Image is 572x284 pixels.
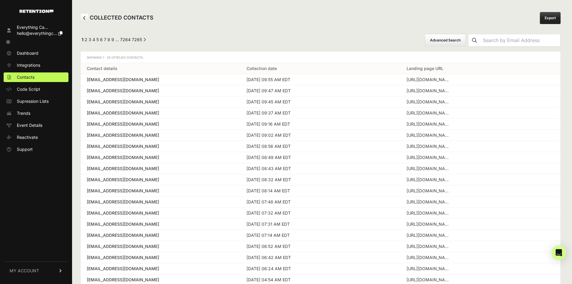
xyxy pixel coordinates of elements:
a: [EMAIL_ADDRESS][DOMAIN_NAME] [87,210,235,216]
a: [EMAIL_ADDRESS][DOMAIN_NAME] [87,188,235,194]
div: [EMAIL_ADDRESS][DOMAIN_NAME] [87,232,235,238]
a: [EMAIL_ADDRESS][DOMAIN_NAME] [87,255,235,261]
a: Page 8 [107,37,110,42]
div: [EMAIL_ADDRESS][DOMAIN_NAME] [87,143,235,149]
div: https://everythingcatholic.com/collections/rosaries [407,232,452,238]
a: Landing page URL [407,66,443,71]
div: Everything Ca... [17,24,62,30]
td: [DATE] 07:48 AM EDT [241,197,400,208]
h2: COLLECTED CONTACTS [80,14,153,23]
div: https://clunymedia.com/products/education-at-the-crossroads?mc_cid=19ee431821&mc_eid=b60dc34f2d [407,121,452,127]
a: [EMAIL_ADDRESS][DOMAIN_NAME] [87,221,235,227]
a: Page 2 [85,37,87,42]
a: Page 3 [89,37,91,42]
td: [DATE] 09:02 AM EDT [241,130,400,141]
td: [DATE] 09:37 AM EDT [241,108,400,119]
span: Reactivate [17,134,38,140]
span: hello@everythingc... [17,31,57,36]
td: [DATE] 07:14 AM EDT [241,230,400,241]
a: Export [540,12,561,24]
a: Page 4 [92,37,95,42]
a: Supression Lists [4,96,68,106]
div: https://everysacredsunday.com/pages/the-journal?fbclid=PAVERFWAMkiCpleHRuA2FlbQIxMQABpzqc0VjtrMVE... [407,266,452,272]
td: [DATE] 06:52 AM EDT [241,241,400,252]
a: [EMAIL_ADDRESS][DOMAIN_NAME] [87,277,235,283]
a: [EMAIL_ADDRESS][DOMAIN_NAME] [87,99,235,105]
a: [EMAIL_ADDRESS][DOMAIN_NAME] [87,121,235,127]
div: Pagination [80,37,146,44]
div: https://everythingcatholic.com/products/the-case-for-jesus-the-biblical-and-historical-evidence-f... [407,143,452,149]
a: Everything Ca... hello@everythingc... [4,23,68,38]
div: https://clunymedia.com/pages/subscribe-and-save/?utm_source=facebook&utm_medium=paid_ads&utm_camp... [407,255,452,261]
a: Page 6 [100,37,103,42]
a: Dashboard [4,48,68,58]
img: Retention.com [20,10,53,13]
a: MY ACCOUNT [4,261,68,280]
a: Page 7265 [132,37,142,42]
span: Code Script [17,86,40,92]
a: [EMAIL_ADDRESS][DOMAIN_NAME] [87,132,235,138]
a: [EMAIL_ADDRESS][DOMAIN_NAME] [87,77,235,83]
td: [DATE] 08:49 AM EDT [241,152,400,163]
a: Collection date [247,66,277,71]
a: Page 5 [96,37,99,42]
span: … [115,37,119,42]
a: [EMAIL_ADDRESS][DOMAIN_NAME] [87,266,235,272]
td: [DATE] 07:32 AM EDT [241,208,400,219]
td: [DATE] 09:45 AM EDT [241,96,400,108]
div: https://everysacredsunday.com/pages/the-journal [407,110,452,116]
a: [EMAIL_ADDRESS][DOMAIN_NAME] [87,199,235,205]
a: [EMAIL_ADDRESS][DOMAIN_NAME] [87,243,235,249]
span: 181,613 Contacts. [116,56,144,59]
button: Advanced Search [425,34,466,47]
input: Search by Email Address [480,34,560,46]
td: [DATE] 08:43 AM EDT [241,163,400,174]
td: [DATE] 08:32 AM EDT [241,174,400,185]
a: Code Script [4,84,68,94]
td: [DATE] 09:55 AM EDT [241,74,400,85]
a: Support [4,145,68,154]
span: Event Details [17,122,42,128]
a: [EMAIL_ADDRESS][DOMAIN_NAME] [87,166,235,172]
span: Supression Lists [17,98,49,104]
span: Integrations [17,62,40,68]
div: https://clunymedia.com/products/the-idea-of-a-university?srsltid=AfmBOopHmmDlxppuPp7MnqomLo9rVBOr... [407,177,452,183]
a: Event Details [4,121,68,130]
td: [DATE] 06:24 AM EDT [241,263,400,274]
td: [DATE] 07:31 AM EDT [241,219,400,230]
div: https://clunymedia.com/pages/subscribe-and-save/?utm_source=facebook&utm_medium=paid_ads&utm_camp... [407,132,452,138]
div: https://clunymedia.com/ [407,188,452,194]
a: Contacts [4,72,68,82]
td: [DATE] 09:47 AM EDT [241,85,400,96]
td: [DATE] 08:14 AM EDT [241,185,400,197]
a: Page 7 [104,37,106,42]
a: [EMAIL_ADDRESS][DOMAIN_NAME] [87,110,235,116]
div: https://everythingcatholic.com/products/chrism-diffuser-oil?utm_content=Facebook_UA&utm_source=fa... [407,243,452,249]
td: [DATE] 08:56 AM EDT [241,141,400,152]
a: [EMAIL_ADDRESS][DOMAIN_NAME] [87,177,235,183]
span: Contacts [17,74,35,80]
a: Contact details [87,66,117,71]
a: Integrations [4,60,68,70]
a: [EMAIL_ADDRESS][DOMAIN_NAME] [87,154,235,160]
span: Trends [17,110,30,116]
div: Open Intercom Messenger [552,246,566,260]
a: Reactivate [4,133,68,142]
a: [EMAIL_ADDRESS][DOMAIN_NAME] [87,88,235,94]
a: Page 9 [111,37,114,42]
div: https://everysacredsunday.com/products/every-sacred-sunday-catholic-mass-journal [407,77,452,83]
